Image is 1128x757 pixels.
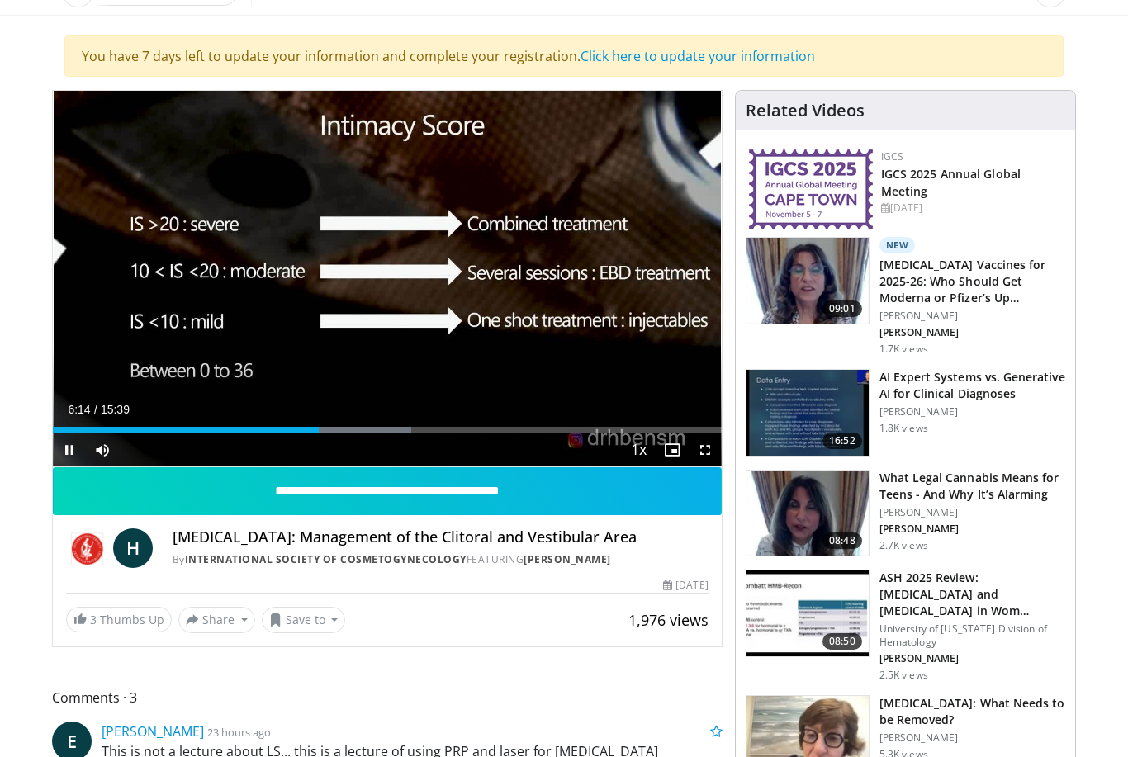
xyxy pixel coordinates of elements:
p: New [879,237,916,253]
p: 2.7K views [879,539,928,552]
h3: ASH 2025 Review: [MEDICAL_DATA] and [MEDICAL_DATA] in Wom… [879,570,1065,619]
h3: [MEDICAL_DATA] Vaccines for 2025-26: Who Should Get Moderna or Pfizer’s Up… [879,257,1065,306]
img: d9ddfd97-e350-47c1-a34d-5d400e773739.150x105_q85_crop-smart_upscale.jpg [746,238,869,324]
a: 08:48 What Legal Cannabis Means for Teens - And Why It’s Alarming [PERSON_NAME] [PERSON_NAME] 2.7... [746,470,1065,557]
div: [DATE] [881,201,1062,215]
button: Pause [53,433,86,466]
span: 08:50 [822,633,862,650]
span: / [94,403,97,416]
a: IGCS [881,149,904,163]
button: Mute [86,433,119,466]
button: Save to [262,607,346,633]
p: 1.8K views [879,422,928,435]
div: [DATE] [663,578,708,593]
a: H [113,528,153,568]
div: By FEATURING [173,552,709,567]
p: 2.5K views [879,669,928,682]
span: 09:01 [822,300,862,317]
div: You have 7 days left to update your information and complete your registration. [64,35,1064,77]
p: [PERSON_NAME] [879,326,1065,339]
img: International Society of Cosmetogynecology [66,528,107,568]
a: International Society of Cosmetogynecology [185,552,467,566]
a: 08:50 ASH 2025 Review: [MEDICAL_DATA] and [MEDICAL_DATA] in Wom… University of [US_STATE] Divisio... [746,570,1065,682]
span: 16:52 [822,433,862,449]
span: 6:14 [68,403,90,416]
a: 09:01 New [MEDICAL_DATA] Vaccines for 2025-26: Who Should Get Moderna or Pfizer’s Up… [PERSON_NAM... [746,237,1065,356]
p: [PERSON_NAME] [879,731,1065,745]
video-js: Video Player [53,91,722,467]
h3: What Legal Cannabis Means for Teens - And Why It’s Alarming [879,470,1065,503]
button: Enable picture-in-picture mode [656,433,689,466]
a: Click here to update your information [581,47,815,65]
img: 268330c9-313b-413d-8ff2-3cd9a70912fe.150x105_q85_crop-smart_upscale.jpg [746,471,869,556]
div: Progress Bar [53,427,722,433]
button: Playback Rate [623,433,656,466]
img: 680d42be-3514-43f9-8300-e9d2fda7c814.png.150x105_q85_autocrop_double_scale_upscale_version-0.2.png [749,149,873,229]
h4: Related Videos [746,101,865,121]
a: [PERSON_NAME] [102,722,204,740]
img: dbfd5f25-7945-44a5-8d2f-245839b470de.150x105_q85_crop-smart_upscale.jpg [746,570,869,656]
button: Fullscreen [689,433,722,466]
a: [PERSON_NAME] [524,552,611,566]
p: [PERSON_NAME] [879,652,1065,665]
button: Share [178,607,255,633]
small: 23 hours ago [207,725,271,740]
p: 1.7K views [879,343,928,356]
span: 3 [90,612,97,627]
p: [PERSON_NAME] [879,405,1065,419]
p: [PERSON_NAME] [879,506,1065,519]
span: 15:39 [101,403,130,416]
span: 08:48 [822,532,862,549]
h3: [MEDICAL_DATA]: What Needs to be Removed? [879,695,1065,728]
a: 3 Thumbs Up [66,607,172,632]
p: University of [US_STATE] Division of Hematology [879,622,1065,649]
img: 1bf82db2-8afa-4218-83ea-e842702db1c4.150x105_q85_crop-smart_upscale.jpg [746,370,869,456]
a: IGCS 2025 Annual Global Meeting [881,166,1021,199]
span: Comments 3 [52,687,723,708]
p: [PERSON_NAME] [879,310,1065,323]
p: [PERSON_NAME] [879,523,1065,536]
span: 1,976 views [628,610,709,630]
a: 16:52 AI Expert Systems vs. Generative AI for Clinical Diagnoses [PERSON_NAME] 1.8K views [746,369,1065,457]
h4: [MEDICAL_DATA]: Management of the Clitoral and Vestibular Area [173,528,709,546]
h3: AI Expert Systems vs. Generative AI for Clinical Diagnoses [879,369,1065,402]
